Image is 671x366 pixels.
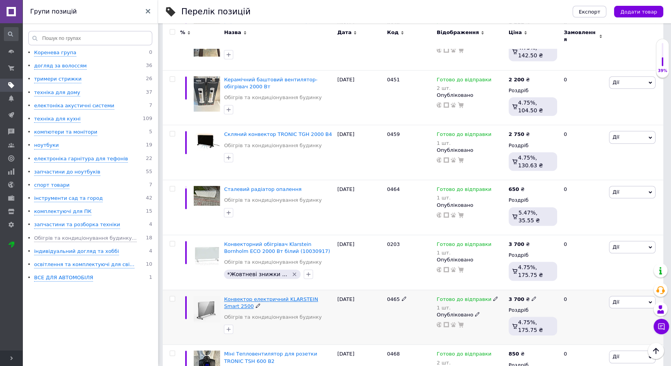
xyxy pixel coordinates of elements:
div: ₴ [509,186,525,193]
a: Міні Тепловентилятор для розетки TRONIC TSH 600 B2 [224,351,317,364]
img: Конвекторний обігрівач Klarstein Bornholm ECO 2000 Вт білий (10030917) [194,241,220,267]
input: Пошук по групах [28,31,152,45]
button: Наверх [648,343,664,359]
div: Опубліковано [437,311,504,318]
b: 3 700 [509,241,525,247]
b: 650 [509,186,519,192]
span: 19 [146,142,152,149]
span: 7 [149,102,152,110]
span: 4.75%, 175.75 ₴ [518,264,543,278]
div: Роздріб [509,252,557,259]
span: Готово до відправки [437,351,491,359]
b: 3 700 [509,296,525,302]
span: Дата [337,29,352,36]
span: Готово до відправки [437,296,491,304]
span: 0465 [387,296,400,302]
div: тримери стрижки [34,76,81,83]
div: електоніка акустичні системи [34,102,114,110]
div: 1 шт. [437,305,498,311]
span: 4.75%, 175.75 ₴ [518,319,543,333]
span: 15 [146,208,152,215]
div: 0 [559,235,607,290]
div: [DATE] [335,290,385,345]
div: ₴ [509,131,530,138]
b: 850 [509,351,519,357]
span: 0468 [387,351,400,357]
span: 18 [146,235,152,242]
div: Роздріб [509,197,557,204]
div: 0 [559,125,607,180]
span: Назва [224,29,241,36]
span: Готово до відправки [437,131,491,139]
span: 36 [146,62,152,70]
span: Замовлення [564,29,597,43]
a: Керамічний баштовий вентилятор-обігрівач 2000 Вт [224,77,317,89]
span: 4 [149,221,152,229]
span: 4.75%, 130.63 ₴ [518,155,543,168]
div: Опубліковано [437,256,504,263]
div: ₴ [509,76,530,83]
span: Відображення [437,29,479,36]
span: Дії [613,189,619,195]
span: 1 [149,274,152,282]
div: 2 шт. [437,360,491,366]
div: ₴ [509,241,530,248]
span: Дії [613,79,619,85]
div: 1 шт. [437,140,491,146]
div: 0 [559,70,607,125]
div: 1 шт. [437,250,491,256]
span: Дії [613,244,619,250]
div: [DATE] [335,125,385,180]
div: запчастини та розборка техніки [34,221,120,229]
a: Обігрів та кондиціонування будинку [224,197,322,204]
div: ноутбуки [34,142,59,149]
a: Сталевий радіатор опалення [224,186,301,192]
button: Експорт [573,6,607,17]
a: Обігрів та кондиціонування будинку [224,142,322,149]
img: Керамічний баштовий вентилятор-обігрівач 2000 Вт [194,76,220,112]
span: Дії [613,354,619,359]
span: 5 [149,129,152,136]
div: Обігрів та кондиціонування будинку... [34,235,137,242]
span: Готово до відправки [437,241,491,249]
img: Конвектор електричний KLARSTEIN Smart 2500 [194,296,220,322]
svg: Видалити мітку [291,271,298,277]
div: ВСЕ ДЛЯ АВТОМОБІЛЯ [34,274,93,282]
div: ₴ [509,296,537,303]
span: Додати товар [620,9,657,15]
div: 39% [656,68,669,74]
span: % [180,29,185,36]
span: 0464 [387,186,400,192]
span: 55 [146,168,152,176]
div: Опубліковано [437,147,504,154]
div: 0 [559,290,607,345]
div: техніка для дому [34,89,80,96]
span: Дії [613,134,619,140]
span: 0 [149,49,152,57]
div: [DATE] [335,180,385,235]
a: Конвекторний обігрівач Klarstein Bornholm ECO 2000 Вт білий (10030917) [224,241,330,254]
span: Скляний конвектор TRONIC TGH 2000 B4 [224,131,332,137]
div: 2 шт. [437,85,491,91]
div: 0 [559,180,607,235]
div: догляд за волоссям [34,62,87,70]
span: 37 [146,89,152,96]
button: Додати товар [614,6,663,17]
div: Опубліковано [437,202,504,209]
div: [DATE] [335,235,385,290]
div: Коренева група [34,49,76,57]
a: Обігрів та кондиціонування будинку [224,314,322,321]
span: 10 [146,261,152,268]
div: [DATE] [335,70,385,125]
span: 109 [143,115,152,123]
span: Код [387,29,399,36]
div: освітлення та комплектуючі для сві... [34,261,134,268]
a: Обігрів та кондиціонування будинку [224,94,322,101]
div: Перелік позицій [181,8,251,16]
div: інструменти сад та город [34,195,103,202]
a: Конвектор електричний KLARSTEIN Smart 2500 [224,296,318,309]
